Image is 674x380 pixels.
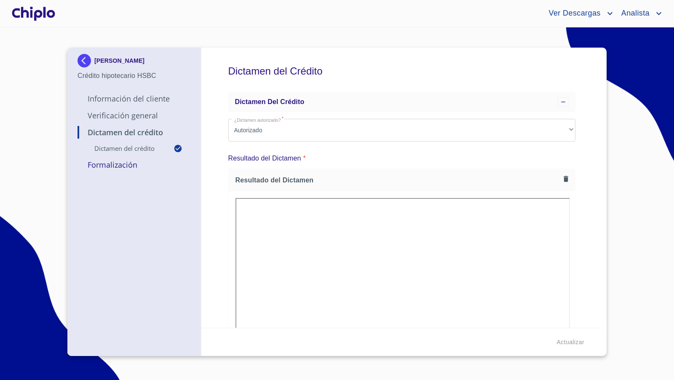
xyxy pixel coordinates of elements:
span: Ver Descargas [542,7,604,20]
h5: Dictamen del Crédito [228,54,576,88]
button: Actualizar [554,335,588,350]
p: Resultado del Dictamen [228,153,301,163]
p: Crédito hipotecario HSBC [78,71,191,81]
img: Docupass spot blue [78,54,94,67]
span: Analista [615,7,654,20]
p: Verificación General [78,110,191,120]
p: Dictamen del Crédito [78,127,191,137]
div: Autorizado [228,119,576,142]
span: Dictamen del crédito [235,98,305,105]
button: account of current user [542,7,615,20]
p: Información del Cliente [78,94,191,104]
span: Resultado del Dictamen [235,176,560,185]
button: account of current user [615,7,664,20]
div: Dictamen del crédito [228,92,576,112]
div: [PERSON_NAME] [78,54,191,71]
p: [PERSON_NAME] [94,57,144,64]
p: Formalización [78,160,191,170]
span: Actualizar [557,337,584,348]
p: Dictamen del crédito [78,144,174,153]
